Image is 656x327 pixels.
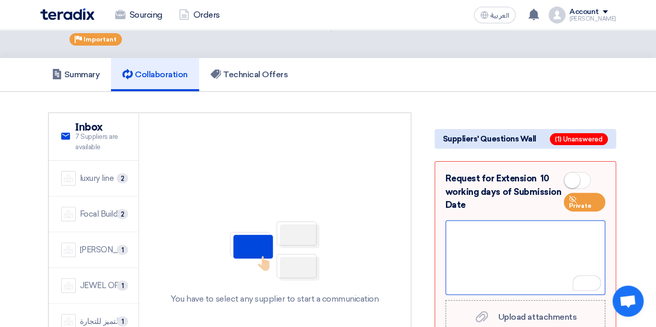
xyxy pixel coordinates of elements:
div: luxury line [80,173,114,184]
span: 1 [117,316,128,326]
h5: Technical Offers [211,69,288,80]
img: No Partner Selected [223,218,327,284]
div: To enrich screen reader interactions, please activate Accessibility in Grammarly extension settings [445,220,605,295]
h2: Inbox [75,121,126,134]
div: JEWEL OF THE CRADLE [80,280,127,292]
img: company-name [61,171,76,186]
span: Upload attachments [498,312,577,322]
span: Suppliers' Questions Wall [443,133,536,145]
div: Account [569,8,599,17]
img: company-name [61,278,76,293]
span: 2 [117,209,128,219]
a: Summary [40,58,111,91]
span: العربية [491,12,509,19]
span: Important [83,36,117,43]
a: Collaboration [111,58,199,91]
div: [PERSON_NAME] Saudi Arabia Ltd. [80,244,127,256]
span: (1) Unanswered [550,133,608,145]
span: 1 [117,280,128,291]
a: Sourcing [107,4,171,26]
h5: Collaboration [122,69,188,80]
button: العربية [474,7,515,23]
div: Focal Buildings Solutions (FBS) [80,208,127,220]
img: Teradix logo [40,8,94,20]
a: Technical Offers [199,58,299,91]
span: Private [569,202,592,209]
a: Open chat [612,286,644,317]
img: profile_test.png [549,7,565,23]
span: 1 [117,245,128,255]
h5: Summary [52,69,100,80]
img: company-name [61,207,76,221]
div: You have to select any supplier to start a communication [171,293,379,305]
div: [PERSON_NAME] [569,16,616,22]
span: 2 [117,173,128,183]
img: company-name [61,243,76,257]
div: Request for Extension 10 working days of Submission Date [445,172,605,212]
span: 7 Suppliers are available [75,132,126,152]
a: Orders [171,4,228,26]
